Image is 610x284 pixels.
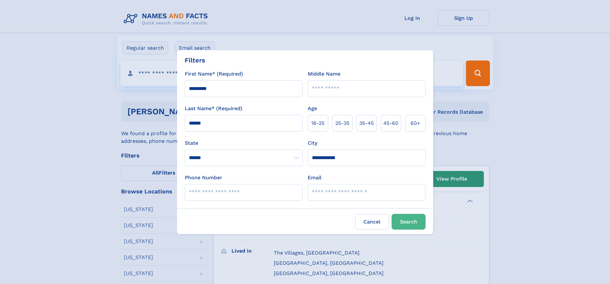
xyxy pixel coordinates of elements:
[185,105,242,112] label: Last Name* (Required)
[185,55,205,65] div: Filters
[308,174,321,182] label: Email
[359,119,374,127] span: 35‑45
[335,119,349,127] span: 25‑35
[185,70,243,78] label: First Name* (Required)
[392,214,426,230] button: Search
[311,119,324,127] span: 18‑25
[383,119,398,127] span: 45‑60
[411,119,420,127] span: 60+
[308,105,317,112] label: Age
[355,214,389,230] label: Cancel
[185,139,303,147] label: State
[308,139,317,147] label: City
[185,174,222,182] label: Phone Number
[308,70,340,78] label: Middle Name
